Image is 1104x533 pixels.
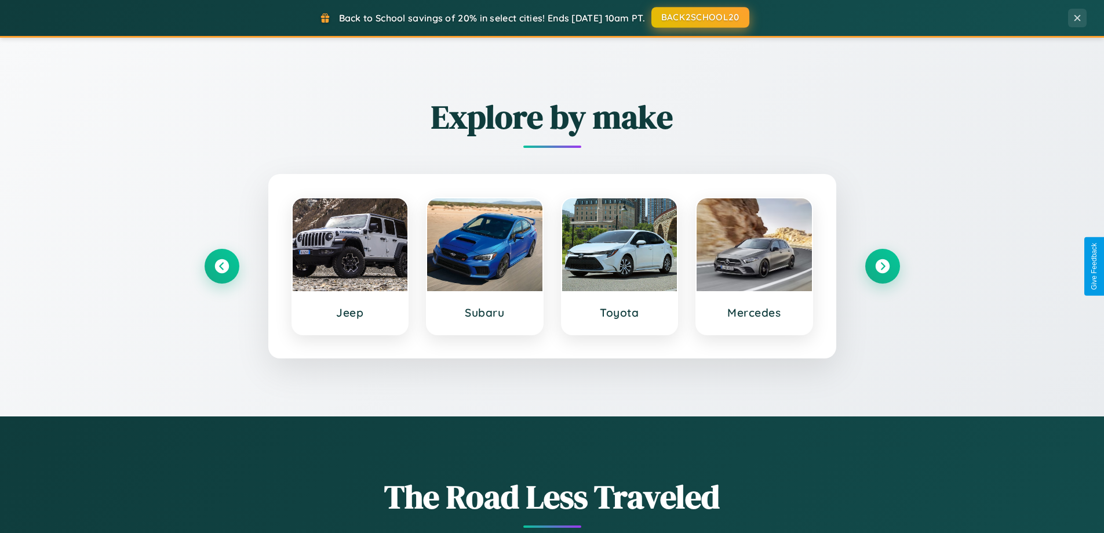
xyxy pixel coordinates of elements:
[651,7,749,28] button: BACK2SCHOOL20
[574,306,666,320] h3: Toyota
[339,12,645,24] span: Back to School savings of 20% in select cities! Ends [DATE] 10am PT.
[205,95,900,139] h2: Explore by make
[708,306,800,320] h3: Mercedes
[1090,243,1098,290] div: Give Feedback
[439,306,531,320] h3: Subaru
[304,306,396,320] h3: Jeep
[205,474,900,519] h1: The Road Less Traveled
